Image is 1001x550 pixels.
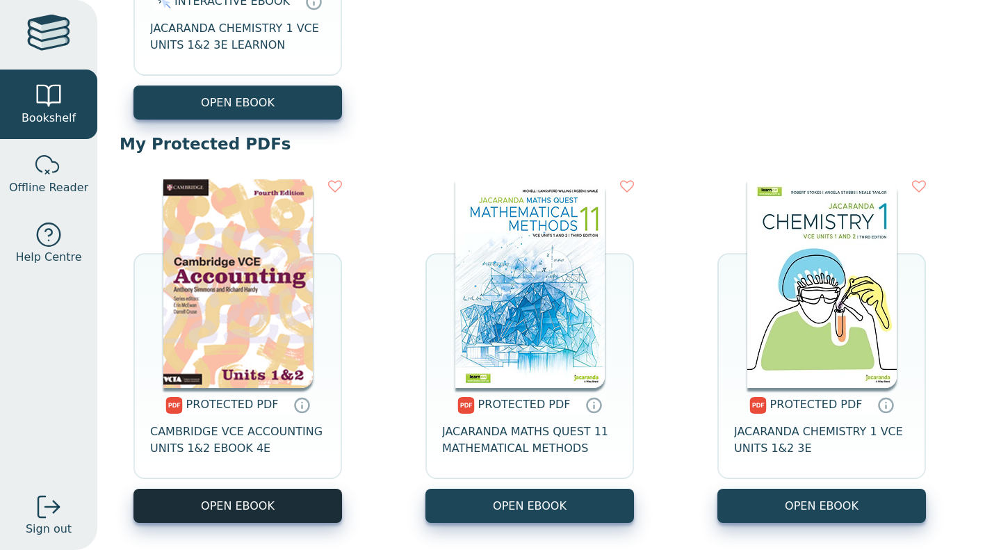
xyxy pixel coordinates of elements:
span: PROTECTED PDF [186,398,279,411]
a: Protected PDFs cannot be printed, copied or shared. They can be accessed online through Education... [877,396,894,413]
span: Bookshelf [22,110,76,127]
img: 7d5df96f-a6f2-4f05-9c2a-d28d402b2132.jpg [455,179,605,388]
span: JACARANDA CHEMISTRY 1 VCE UNITS 1&2 3E LEARNON [150,20,325,54]
a: OPEN EBOOK [425,489,634,523]
img: b46bd55f-bf88-4c2e-a261-e2787e06fdfd.jpg [747,179,897,388]
p: My Protected PDFs [120,134,979,154]
img: pdf.svg [457,397,475,414]
span: CAMBRIDGE VCE ACCOUNTING UNITS 1&2 EBOOK 4E [150,423,325,457]
span: Sign out [26,521,72,537]
span: JACARANDA MATHS QUEST 11 MATHEMATICAL METHODS [442,423,617,457]
img: pdf.svg [165,397,183,414]
a: Protected PDFs cannot be printed, copied or shared. They can be accessed online through Education... [585,396,602,413]
span: Offline Reader [9,179,88,196]
a: OPEN EBOOK [133,489,342,523]
img: pdf.svg [749,397,767,414]
span: PROTECTED PDF [478,398,571,411]
a: Protected PDFs cannot be printed, copied or shared. They can be accessed online through Education... [293,396,310,413]
span: JACARANDA CHEMISTRY 1 VCE UNITS 1&2 3E [734,423,909,457]
span: Help Centre [15,249,81,266]
img: 2e88cb99-fd25-49f9-b66b-025f91f815bc.png [163,179,313,388]
a: OPEN EBOOK [717,489,926,523]
span: PROTECTED PDF [770,398,863,411]
button: OPEN EBOOK [133,86,342,120]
